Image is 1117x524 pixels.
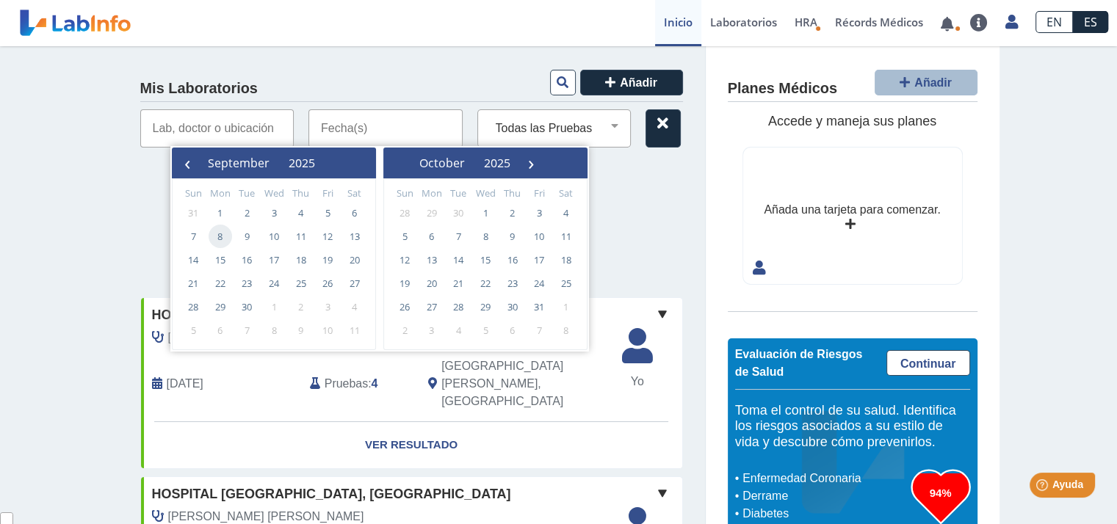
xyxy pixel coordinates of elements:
[474,201,497,225] span: 1
[501,295,524,319] span: 30
[168,329,364,346] span: Perez Fernandez, Carlos
[207,186,234,201] th: weekday
[235,248,259,272] span: 16
[472,186,499,201] th: weekday
[170,146,589,352] bs-daterangepicker-container: calendar
[209,201,232,225] span: 1
[262,319,286,342] span: 8
[343,248,366,272] span: 20
[420,272,444,295] span: 20
[181,225,205,248] span: 7
[554,295,578,319] span: 1
[316,201,339,225] span: 5
[501,319,524,342] span: 6
[554,248,578,272] span: 18
[308,109,463,148] input: Fecha(s)
[420,248,444,272] span: 13
[235,225,259,248] span: 9
[484,155,510,171] span: 2025
[911,484,970,502] h3: 94%
[289,155,315,171] span: 2025
[552,186,579,201] th: weekday
[728,80,837,98] h4: Planes Médicos
[181,272,205,295] span: 21
[235,272,259,295] span: 23
[527,201,551,225] span: 3
[501,248,524,272] span: 16
[287,186,314,201] th: weekday
[279,152,325,174] button: 2025
[289,295,313,319] span: 2
[764,201,940,219] div: Añada una tarjeta para comenzar.
[235,319,259,342] span: 7
[900,357,956,370] span: Continuar
[209,225,232,248] span: 8
[527,248,551,272] span: 17
[527,272,551,295] span: 24
[209,272,232,295] span: 22
[420,319,444,342] span: 3
[393,225,416,248] span: 5
[554,319,578,342] span: 8
[474,248,497,272] span: 15
[262,295,286,319] span: 1
[420,295,444,319] span: 27
[501,272,524,295] span: 23
[445,186,472,201] th: weekday
[316,225,339,248] span: 12
[343,201,366,225] span: 6
[393,201,416,225] span: 28
[795,15,817,29] span: HRA
[314,186,341,201] th: weekday
[447,201,470,225] span: 30
[620,76,657,89] span: Añadir
[343,319,366,342] span: 11
[176,152,198,174] button: ‹
[527,295,551,319] span: 31
[198,152,279,174] button: September
[447,248,470,272] span: 14
[739,505,911,523] li: Diabetes
[474,225,497,248] span: 8
[141,422,682,468] a: Ver Resultado
[886,350,970,376] a: Continuar
[289,319,313,342] span: 9
[388,152,542,168] bs-datepicker-navigation-view: ​ ​ ​
[180,186,207,201] th: weekday
[527,319,551,342] span: 7
[1073,11,1108,33] a: ES
[316,319,339,342] span: 10
[261,186,288,201] th: weekday
[499,186,526,201] th: weekday
[447,225,470,248] span: 7
[176,152,347,168] bs-datepicker-navigation-view: ​ ​ ​
[447,319,470,342] span: 4
[234,186,261,201] th: weekday
[419,186,446,201] th: weekday
[289,201,313,225] span: 4
[152,484,511,504] span: Hospital [GEOGRAPHIC_DATA], [GEOGRAPHIC_DATA]
[739,487,911,505] li: Derrame
[580,70,683,95] button: Añadir
[209,248,232,272] span: 15
[474,152,520,174] button: 2025
[393,248,416,272] span: 12
[372,377,378,390] b: 4
[343,295,366,319] span: 4
[289,272,313,295] span: 25
[262,201,286,225] span: 3
[289,248,313,272] span: 18
[735,348,863,378] span: Evaluación de Riesgos de Salud
[447,272,470,295] span: 21
[262,248,286,272] span: 17
[739,470,911,487] li: Enfermedad Coronaria
[520,152,542,174] span: ›
[316,272,339,295] span: 26
[325,375,368,393] span: Pruebas
[208,155,270,171] span: September
[410,152,474,174] button: October
[875,70,977,95] button: Añadir
[1035,11,1073,33] a: EN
